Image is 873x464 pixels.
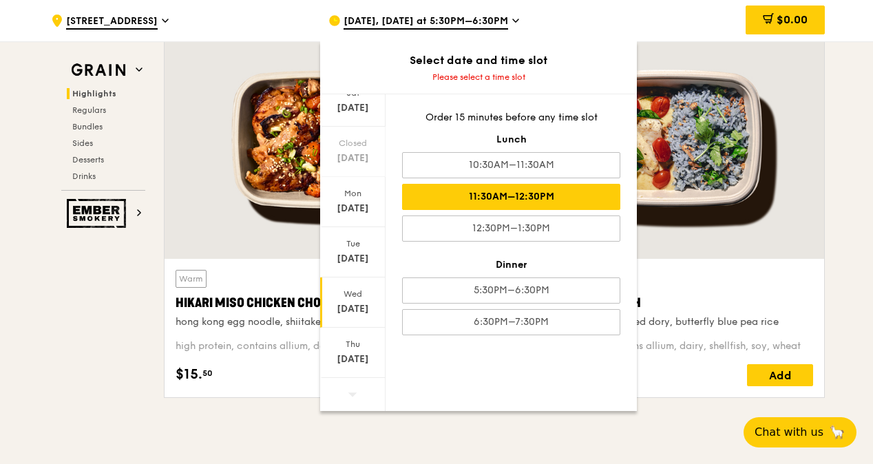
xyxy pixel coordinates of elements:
div: Mon [322,188,383,199]
div: [DATE] [322,352,383,366]
div: pescatarian, spicy, contains allium, dairy, shellfish, soy, wheat [512,339,813,353]
div: Lunch [402,133,620,147]
img: Ember Smokery web logo [67,199,130,228]
div: [DATE] [322,252,383,266]
span: [STREET_ADDRESS] [66,14,158,30]
span: Bundles [72,122,103,131]
div: Hikari Miso Chicken Chow Mein [176,293,477,313]
span: 🦙 [829,424,845,441]
img: Grain web logo [67,58,130,83]
div: 6:30PM–7:30PM [402,309,620,335]
div: 10:30AM–11:30AM [402,152,620,178]
span: Sides [72,138,93,148]
div: Thai Green Curry Fish [512,293,813,313]
div: Select date and time slot [320,52,637,69]
div: [DATE] [322,151,383,165]
span: $0.00 [777,13,808,26]
div: 11:30AM–12:30PM [402,184,620,210]
span: 50 [202,368,213,379]
span: Chat with us [755,424,823,441]
div: [DATE] [322,302,383,316]
div: Wed [322,288,383,299]
div: thai style green curry, seared dory, butterfly blue pea rice [512,315,813,329]
div: Closed [322,138,383,149]
div: Add [747,364,813,386]
div: [DATE] [322,202,383,215]
span: [DATE], [DATE] at 5:30PM–6:30PM [344,14,508,30]
div: Thu [322,339,383,350]
button: Chat with us🦙 [744,417,856,447]
div: [DATE] [322,101,383,115]
span: Drinks [72,171,96,181]
div: Order 15 minutes before any time slot [402,111,620,125]
div: Tue [322,238,383,249]
span: Desserts [72,155,104,165]
div: high protein, contains allium, dairy, egg, soy, wheat [176,339,477,353]
div: Dinner [402,258,620,272]
span: Highlights [72,89,116,98]
span: $15. [176,364,202,385]
div: hong kong egg noodle, shiitake mushroom, roasted carrot [176,315,477,329]
div: Please select a time slot [320,72,637,83]
div: 12:30PM–1:30PM [402,215,620,242]
span: Regulars [72,105,106,115]
div: 5:30PM–6:30PM [402,277,620,304]
div: Warm [176,270,207,288]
